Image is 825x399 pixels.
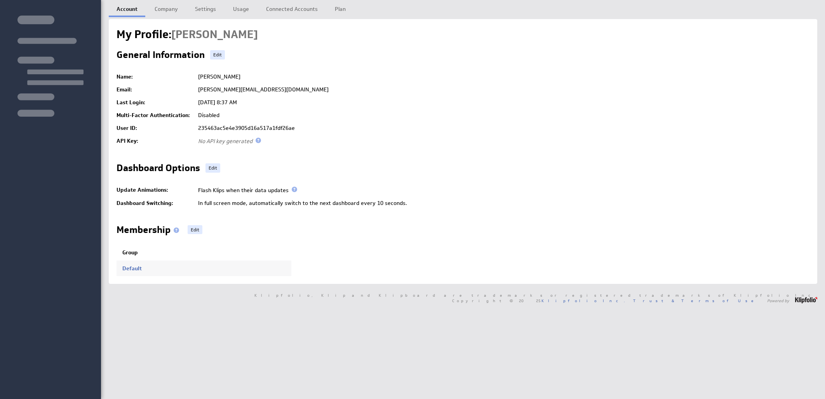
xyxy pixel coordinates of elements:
a: Klipfolio Inc. [541,298,625,303]
td: Last Login: [117,96,194,109]
td: In full screen mode, automatically switch to the next dashboard every 10 seconds. [194,197,809,210]
h1: My Profile: [117,27,258,42]
span: Aida Ndiongue [171,27,258,42]
a: Edit [210,50,225,59]
td: Email: [117,83,194,96]
a: Trust & Terms of Use [633,298,759,303]
h2: Membership [117,225,182,238]
span: [DATE] 8:37 AM [198,99,237,106]
a: Edit [205,163,220,173]
th: Group [117,245,291,261]
td: No API key generated [194,135,809,148]
img: logo-footer.png [795,297,817,303]
h2: General Information [117,50,205,63]
td: User ID: [117,122,194,135]
td: Flash Klips when their data updates [194,184,809,197]
h2: Dashboard Options [117,163,200,176]
td: 235463ac5e4e3905d16a517a1fdf26ae [194,122,809,135]
img: skeleton-sidenav.svg [17,16,84,117]
span: Powered by [767,299,789,303]
td: [PERSON_NAME][EMAIL_ADDRESS][DOMAIN_NAME] [194,83,809,96]
a: Edit [188,225,202,234]
td: Dashboard Switching: [117,197,194,210]
span: Klipfolio, Klip and Klipboard are trademarks or registered trademarks of Klipfolio Inc. [254,293,817,297]
td: Name: [117,70,194,83]
span: Copyright © 2025 [452,299,625,303]
td: Update Animations: [117,184,194,197]
td: [PERSON_NAME] [194,70,809,83]
td: Disabled [194,109,809,122]
td: API Key: [117,135,194,148]
a: Default [122,265,142,272]
td: Multi-Factor Authentication: [117,109,194,122]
